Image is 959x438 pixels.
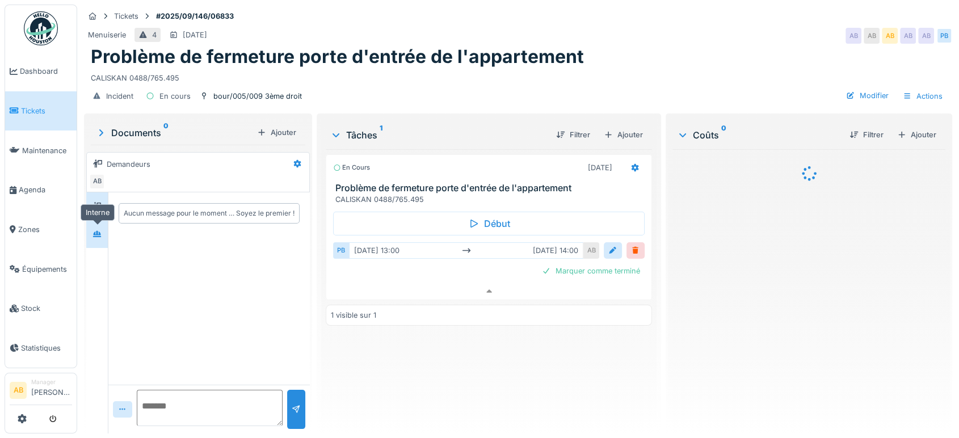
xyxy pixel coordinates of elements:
a: Statistiques [5,328,77,368]
div: Aucun message pour le moment … Soyez le premier ! [124,208,295,218]
span: Stock [21,303,72,314]
div: 4 [152,30,157,40]
div: Marquer comme terminé [537,263,645,279]
span: Maintenance [22,145,72,156]
li: AB [10,382,27,399]
div: Début [333,212,645,235]
h3: Problème de fermeture porte d'entrée de l'appartement [335,183,647,193]
sup: 0 [163,126,169,140]
a: Dashboard [5,52,77,91]
div: Coûts [677,128,840,142]
div: AB [583,242,599,259]
div: CALISKAN 0488/765.495 [91,68,945,83]
div: En cours [159,91,191,102]
a: Tickets [5,91,77,131]
div: [DATE] [183,30,207,40]
div: AB [864,28,880,44]
div: En cours [333,163,370,172]
span: Agenda [19,184,72,195]
div: PB [936,28,952,44]
div: Ajouter [253,125,301,140]
div: bour/005/009 3ème droit [213,91,302,102]
span: Zones [18,224,72,235]
a: AB Manager[PERSON_NAME] [10,378,72,405]
span: Tickets [21,106,72,116]
div: Modifier [842,88,893,103]
div: CALISKAN 0488/765.495 [335,194,647,205]
div: Demandeurs [107,159,150,170]
div: AB [882,28,898,44]
a: Agenda [5,170,77,210]
span: Dashboard [20,66,72,77]
div: AB [846,28,861,44]
h1: Problème de fermeture porte d'entrée de l'appartement [91,46,584,68]
div: [DATE] [588,162,612,173]
strong: #2025/09/146/06833 [152,11,238,22]
img: Badge_color-CXgf-gQk.svg [24,11,58,45]
div: Filtrer [552,127,595,142]
a: Équipements [5,249,77,289]
div: Filtrer [845,127,888,142]
div: AB [89,174,105,189]
div: Tickets [114,11,138,22]
div: 1 visible sur 1 [331,310,376,321]
div: AB [900,28,916,44]
li: [PERSON_NAME] [31,378,72,402]
a: Zones [5,210,77,250]
div: Ajouter [893,127,941,142]
a: Maintenance [5,130,77,170]
div: Menuiserie [88,30,126,40]
div: AB [918,28,934,44]
div: Documents [95,126,253,140]
sup: 1 [380,128,382,142]
div: PB [333,242,349,259]
span: Équipements [22,264,72,275]
div: Incident [106,91,133,102]
div: Ajouter [599,127,647,142]
div: Interne [81,204,115,221]
div: [DATE] 13:00 [DATE] 14:00 [349,242,583,259]
span: Statistiques [21,343,72,353]
div: Tâches [330,128,547,142]
div: Manager [31,378,72,386]
div: Actions [898,88,948,104]
sup: 0 [721,128,726,142]
a: Stock [5,289,77,328]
